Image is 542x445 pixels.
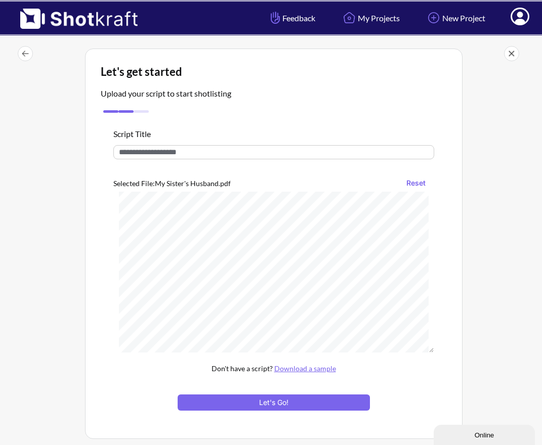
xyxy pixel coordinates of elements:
[178,394,370,411] button: Let's Go!
[425,9,442,26] img: Add Icon
[116,363,432,374] p: Don't have a script?
[434,423,537,445] iframe: chat widget
[113,128,434,140] div: Script Title
[101,87,231,100] p: Upload your script to start shotlisting
[101,64,447,79] div: Let's get started
[341,9,358,26] img: Home Icon
[274,364,336,373] a: Download a sample
[113,175,434,191] div: Selected File: My Sister's Husband.pdf
[401,175,431,191] button: Reset
[268,9,282,26] img: Hand Icon
[333,5,407,31] a: My Projects
[418,5,493,31] a: New Project
[18,46,33,61] img: LeftArrow Icon
[504,46,519,61] img: Close Icon
[268,12,315,24] span: Feedback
